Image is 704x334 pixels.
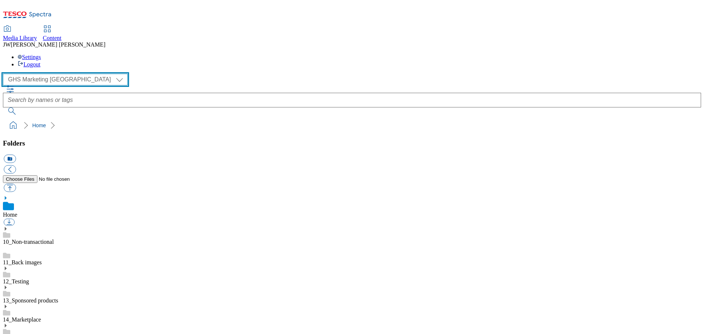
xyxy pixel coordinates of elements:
a: 11_Back images [3,259,42,265]
a: Home [3,212,17,218]
input: Search by names or tags [3,93,701,107]
span: JW [3,41,11,48]
nav: breadcrumb [3,118,701,132]
a: 14_Marketplace [3,316,41,323]
a: 10_Non-transactional [3,239,54,245]
h3: Folders [3,139,701,147]
a: Media Library [3,26,37,41]
a: Home [32,122,46,128]
span: Content [43,35,62,41]
a: 13_Sponsored products [3,297,58,304]
a: Content [43,26,62,41]
a: Logout [18,61,40,67]
span: [PERSON_NAME] [PERSON_NAME] [11,41,105,48]
a: Settings [18,54,41,60]
a: home [7,120,19,131]
span: Media Library [3,35,37,41]
a: 12_Testing [3,278,29,285]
